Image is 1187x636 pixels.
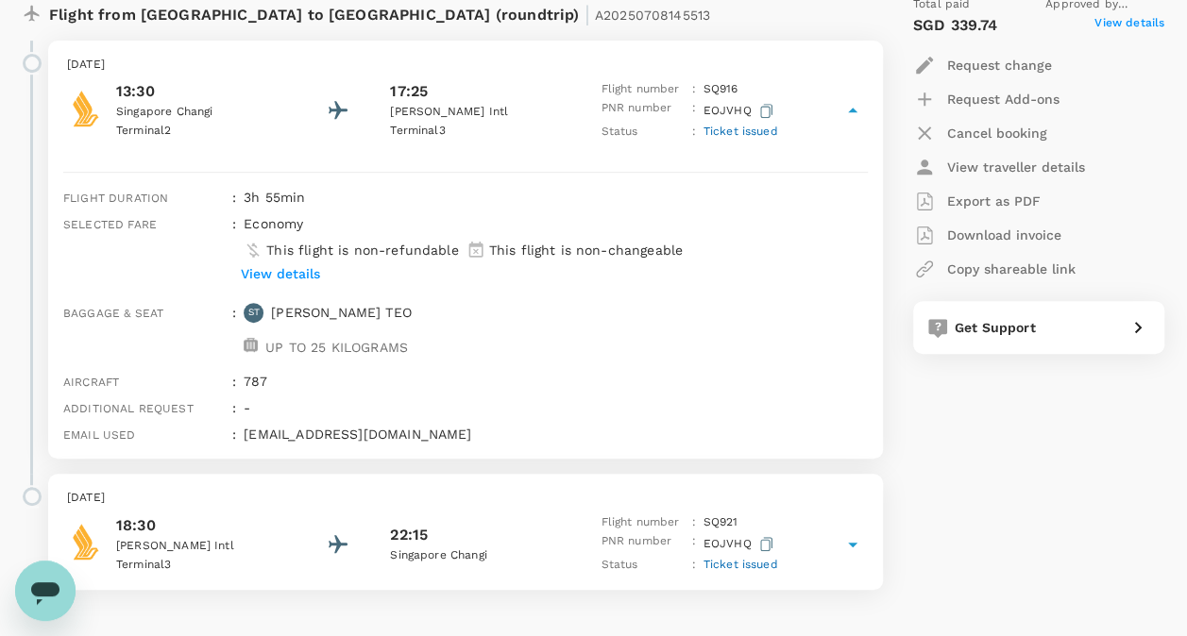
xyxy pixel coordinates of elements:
[225,364,236,391] div: :
[15,561,76,621] iframe: Button to launch messaging window
[241,264,320,283] p: View details
[913,184,1041,218] button: Export as PDF
[691,532,695,556] p: :
[390,546,560,565] p: Singapore Changi
[913,14,998,37] p: SGD 339.74
[225,295,236,364] div: :
[947,124,1047,142] p: Cancel booking
[601,513,684,532] p: Flight number
[947,192,1041,210] p: Export as PDF
[601,556,684,575] p: Status
[913,218,1061,252] button: Download invoice
[63,307,163,320] span: Baggage & seat
[225,180,236,207] div: :
[913,116,1047,150] button: Cancel booking
[1094,14,1164,37] span: View details
[63,428,136,442] span: Email used
[704,125,778,138] span: Ticket issued
[67,489,864,508] p: [DATE]
[265,338,408,357] p: UP TO 25 KILOGRAMS
[947,158,1085,176] p: View traveller details
[244,338,258,352] img: baggage-icon
[601,532,684,556] p: PNR number
[225,391,236,417] div: :
[236,364,867,391] div: 787
[116,537,286,556] p: [PERSON_NAME] Intl
[390,80,428,103] p: 17:25
[489,241,683,259] p: This flight is non-changeable
[913,252,1076,286] button: Copy shareable link
[584,1,589,27] span: |
[116,556,286,575] p: Terminal 3
[390,103,560,122] p: [PERSON_NAME] Intl
[947,90,1060,109] p: Request Add-ons
[236,391,867,417] div: -
[947,226,1061,244] p: Download invoice
[704,80,738,99] p: SQ 916
[691,99,695,123] p: :
[63,192,168,205] span: Flight duration
[244,188,867,207] p: 3h 55min
[601,123,684,142] p: Status
[225,207,236,295] div: :
[271,303,412,322] p: [PERSON_NAME] TEO
[704,532,777,556] p: EOJVHQ
[248,306,260,319] p: ST
[67,90,105,127] img: Singapore Airlines
[913,48,1052,82] button: Request change
[704,99,777,123] p: EOJVHQ
[691,556,695,575] p: :
[947,56,1052,75] p: Request change
[116,103,286,122] p: Singapore Changi
[244,214,303,233] p: economy
[266,241,458,259] p: This flight is non-refundable
[913,150,1085,184] button: View traveller details
[704,558,778,571] span: Ticket issued
[595,8,710,23] span: A20250708145513
[691,513,695,532] p: :
[390,122,560,141] p: Terminal 3
[913,82,1060,116] button: Request Add-ons
[116,514,286,537] p: 18:30
[947,259,1076,278] p: Copy shareable link
[63,376,119,389] span: Aircraft
[116,80,286,103] p: 13:30
[63,218,157,231] span: Selected fare
[955,320,1036,335] span: Get Support
[67,56,864,75] p: [DATE]
[236,259,325,288] button: View details
[63,402,194,415] span: Additional request
[601,99,684,123] p: PNR number
[691,123,695,142] p: :
[116,122,286,141] p: Terminal 2
[67,523,105,561] img: Singapore Airlines
[601,80,684,99] p: Flight number
[225,417,236,444] div: :
[390,524,428,546] p: 22:15
[704,513,738,532] p: SQ 921
[244,425,867,444] p: [EMAIL_ADDRESS][DOMAIN_NAME]
[691,80,695,99] p: :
